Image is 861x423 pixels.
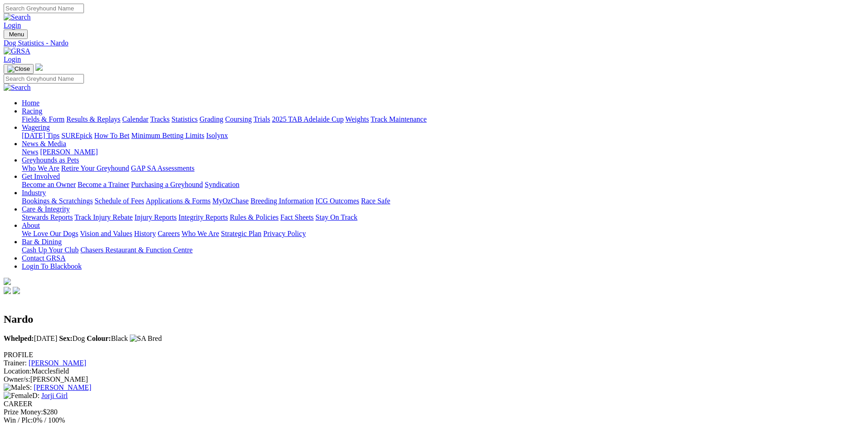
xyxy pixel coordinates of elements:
b: Whelped: [4,334,34,342]
a: GAP SA Assessments [131,164,195,172]
a: [PERSON_NAME] [29,359,86,367]
a: About [22,221,40,229]
a: 2025 TAB Adelaide Cup [272,115,344,123]
a: [PERSON_NAME] [40,148,98,156]
img: Close [7,65,30,73]
span: Location: [4,367,31,375]
b: Colour: [87,334,111,342]
a: Wagering [22,123,50,131]
img: Search [4,84,31,92]
div: Industry [22,197,857,205]
span: Prize Money: [4,408,43,416]
a: [PERSON_NAME] [34,384,91,391]
a: Careers [157,230,180,237]
img: Female [4,392,32,400]
a: Race Safe [361,197,390,205]
a: [DATE] Tips [22,132,59,139]
span: Black [87,334,128,342]
a: Industry [22,189,46,197]
a: Purchasing a Greyhound [131,181,203,188]
input: Search [4,4,84,13]
a: Fields & Form [22,115,64,123]
a: Statistics [172,115,198,123]
a: Become an Owner [22,181,76,188]
a: How To Bet [94,132,130,139]
a: Integrity Reports [178,213,228,221]
a: Stay On Track [315,213,357,221]
a: Strategic Plan [221,230,261,237]
a: ICG Outcomes [315,197,359,205]
b: Sex: [59,334,72,342]
a: Who We Are [182,230,219,237]
span: Owner/s: [4,375,30,383]
img: logo-grsa-white.png [4,278,11,285]
h2: Nardo [4,313,857,325]
a: Syndication [205,181,239,188]
div: News & Media [22,148,857,156]
div: Greyhounds as Pets [22,164,857,172]
img: Male [4,384,26,392]
a: Retire Your Greyhound [61,164,129,172]
a: Applications & Forms [146,197,211,205]
button: Toggle navigation [4,30,28,39]
a: Care & Integrity [22,205,70,213]
a: Cash Up Your Club [22,246,79,254]
a: Weights [345,115,369,123]
a: Fact Sheets [280,213,314,221]
span: Menu [9,31,24,38]
a: Tracks [150,115,170,123]
a: History [134,230,156,237]
a: Breeding Information [251,197,314,205]
div: Care & Integrity [22,213,857,221]
a: Isolynx [206,132,228,139]
a: Jorji Girl [41,392,68,399]
img: GRSA [4,47,30,55]
span: Dog [59,334,85,342]
a: Dog Statistics - Nardo [4,39,857,47]
a: Who We Are [22,164,59,172]
div: [PERSON_NAME] [4,375,857,384]
div: About [22,230,857,238]
a: Results & Replays [66,115,120,123]
a: Coursing [225,115,252,123]
a: Bar & Dining [22,238,62,246]
div: Get Involved [22,181,857,189]
a: Stewards Reports [22,213,73,221]
a: News [22,148,38,156]
input: Search [4,74,84,84]
span: D: [4,392,39,399]
a: Become a Trainer [78,181,129,188]
a: Injury Reports [134,213,177,221]
a: Chasers Restaurant & Function Centre [80,246,192,254]
button: Toggle navigation [4,64,34,74]
a: Privacy Policy [263,230,306,237]
a: Login [4,55,21,63]
div: Racing [22,115,857,123]
a: SUREpick [61,132,92,139]
div: Macclesfield [4,367,857,375]
div: PROFILE [4,351,857,359]
img: Search [4,13,31,21]
a: Trials [253,115,270,123]
a: Calendar [122,115,148,123]
a: Track Injury Rebate [74,213,133,221]
div: Wagering [22,132,857,140]
div: Bar & Dining [22,246,857,254]
a: Track Maintenance [371,115,427,123]
a: Greyhounds as Pets [22,156,79,164]
a: Get Involved [22,172,60,180]
span: Trainer: [4,359,27,367]
a: Schedule of Fees [94,197,144,205]
a: Contact GRSA [22,254,65,262]
img: twitter.svg [13,287,20,294]
a: Rules & Policies [230,213,279,221]
a: Minimum Betting Limits [131,132,204,139]
span: S: [4,384,32,391]
img: logo-grsa-white.png [35,64,43,71]
div: $280 [4,408,857,416]
a: Grading [200,115,223,123]
a: Racing [22,107,42,115]
a: MyOzChase [212,197,249,205]
a: News & Media [22,140,66,148]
